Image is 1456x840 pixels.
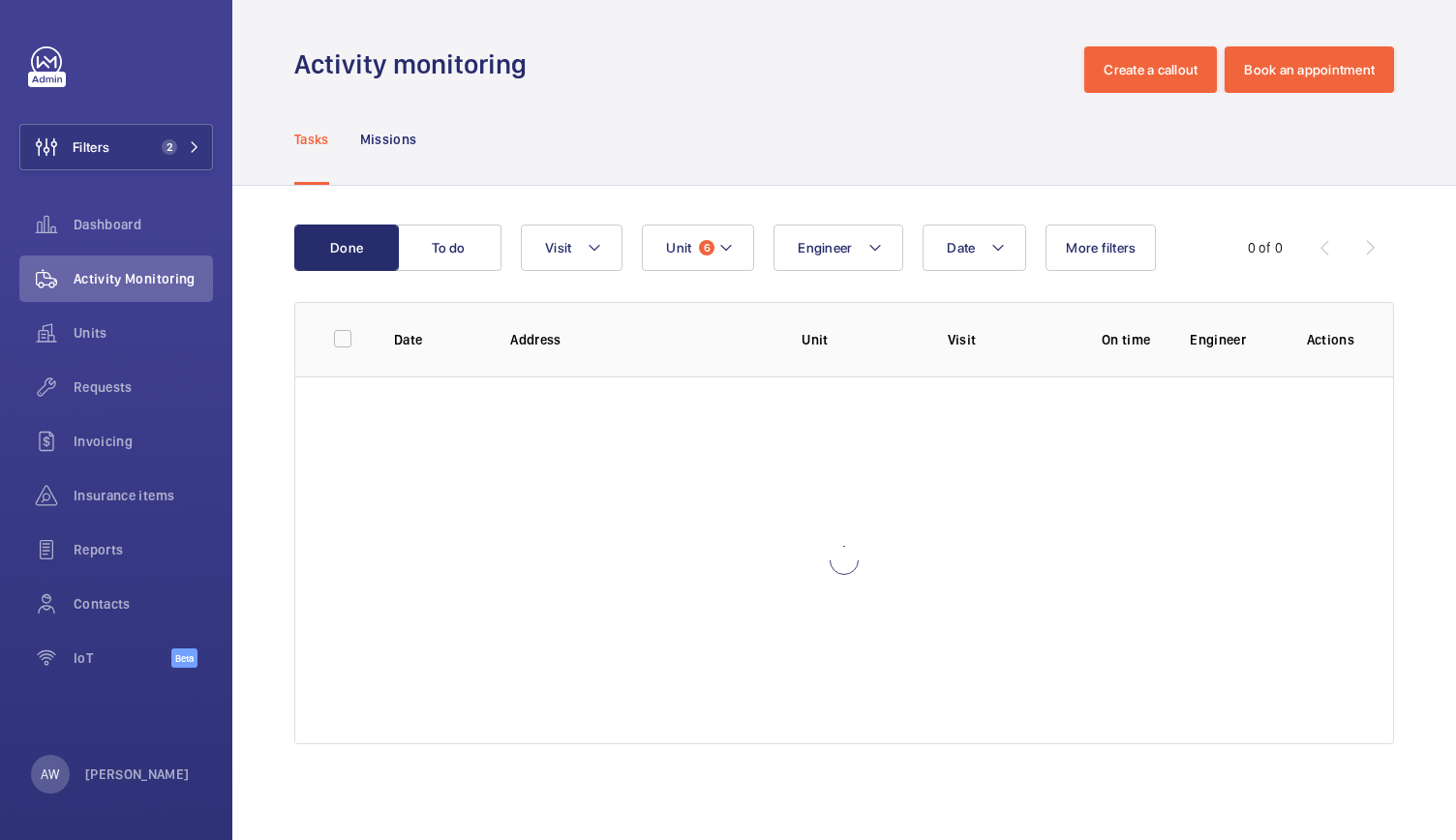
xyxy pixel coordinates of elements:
[1307,330,1354,349] p: Actions
[947,240,975,255] span: Date
[171,648,197,668] span: Beta
[394,330,479,349] p: Date
[74,594,213,614] span: Contacts
[19,124,213,170] button: Filters2
[1066,240,1136,255] span: More filters
[1248,238,1283,257] div: 0 of 0
[699,240,714,255] span: 6
[923,225,1026,271] button: Date
[41,765,59,784] p: AW
[666,240,691,255] span: Unit
[948,330,1062,349] p: Visit
[73,137,109,157] span: Filters
[74,269,213,288] span: Activity Monitoring
[74,323,213,343] span: Units
[74,377,213,397] span: Requests
[74,540,213,559] span: Reports
[294,225,399,271] button: Done
[802,330,916,349] p: Unit
[1093,330,1159,349] p: On time
[74,648,171,668] span: IoT
[74,215,213,234] span: Dashboard
[397,225,501,271] button: To do
[521,225,622,271] button: Visit
[294,130,329,149] p: Tasks
[85,765,190,784] p: [PERSON_NAME]
[162,139,177,155] span: 2
[642,225,754,271] button: Unit6
[1084,46,1217,93] button: Create a callout
[798,240,852,255] span: Engineer
[360,130,417,149] p: Missions
[773,225,903,271] button: Engineer
[1190,330,1275,349] p: Engineer
[510,330,771,349] p: Address
[294,46,538,82] h1: Activity monitoring
[545,240,571,255] span: Visit
[74,486,213,505] span: Insurance items
[74,432,213,451] span: Invoicing
[1225,46,1394,93] button: Book an appointment
[1046,225,1156,271] button: More filters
